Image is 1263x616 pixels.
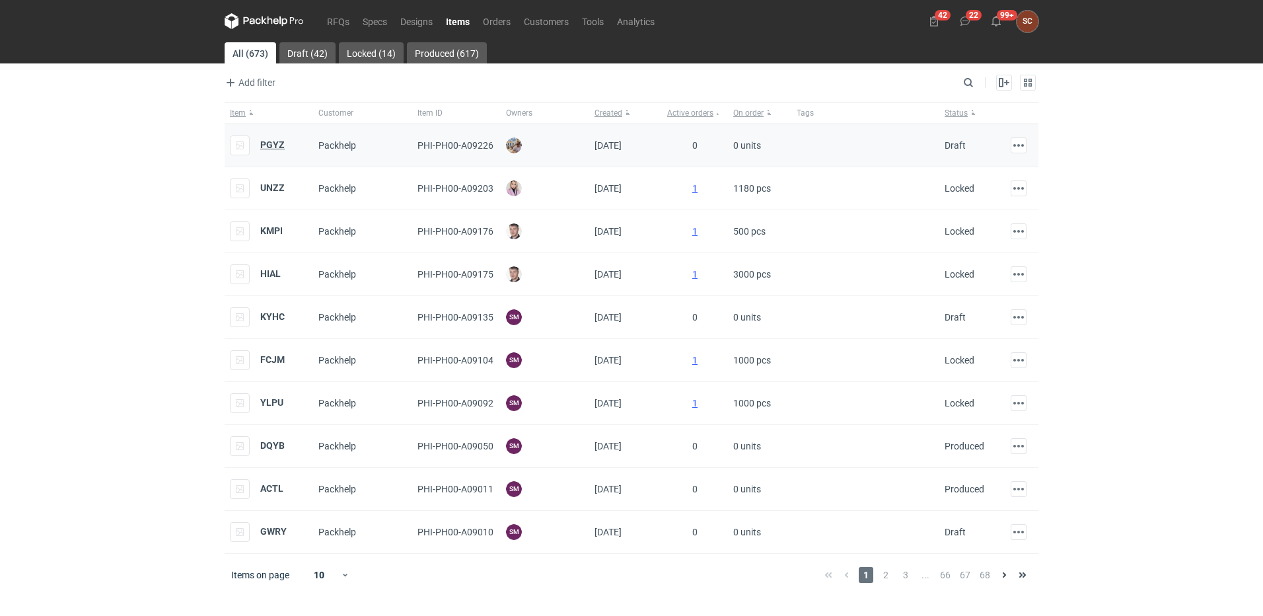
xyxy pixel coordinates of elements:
div: Locked [945,397,974,410]
strong: KMPI [260,225,283,236]
div: 1000 pcs [728,339,791,382]
a: 1 [692,398,698,408]
span: Packhelp [318,484,356,494]
span: PHI-PH00-A09011 [417,484,493,494]
figcaption: SM [506,524,522,540]
strong: HIAL [260,268,281,279]
span: Item ID [417,108,443,118]
div: [DATE] [589,339,662,382]
a: Customers [517,13,575,29]
img: Maciej Sikora [506,223,522,239]
span: Packhelp [318,527,356,537]
span: PHI-PH00-A09176 [417,226,493,237]
a: UNZZ [260,182,285,193]
a: Produced (617) [407,42,487,63]
span: Created [595,108,622,118]
div: 0 units [728,425,791,468]
a: All (673) [225,42,276,63]
div: 3000 pcs [728,253,791,296]
span: PHI-PH00-A09010 [417,527,493,537]
a: GWRY [260,526,287,537]
span: Packhelp [318,398,356,408]
span: Packhelp [318,140,356,151]
a: Specs [356,13,394,29]
button: Actions [1011,137,1027,153]
div: Locked [945,268,974,281]
button: Item [225,102,313,124]
span: PHI-PH00-A09092 [417,398,493,408]
span: Item [230,108,246,118]
svg: Packhelp Pro [225,13,304,29]
span: Active orders [667,108,713,118]
button: SC [1017,11,1038,32]
button: Status [939,102,1005,124]
img: Klaudia Wiśniewska [506,180,522,196]
span: Packhelp [318,312,356,323]
a: DQYB [260,440,285,451]
a: ACTL [260,483,283,494]
button: Created [589,102,662,124]
div: 0 units [728,511,791,554]
span: 1180 pcs [733,178,771,199]
div: Draft [945,525,966,539]
a: FCJM [260,354,285,365]
span: 66 [938,567,953,583]
button: Actions [1011,524,1027,540]
span: Status [945,108,968,118]
div: [DATE] [589,468,662,511]
span: Packhelp [318,183,356,194]
span: Owners [506,108,532,118]
button: Actions [1011,223,1027,239]
img: Maciej Sikora [506,266,522,282]
a: Orders [476,13,517,29]
span: 0 units [733,521,761,543]
figcaption: SM [506,309,522,325]
span: On order [733,108,764,118]
span: 3 [898,567,913,583]
span: 2 [879,567,893,583]
button: Actions [1011,180,1027,196]
div: [DATE] [589,253,662,296]
span: 0 units [733,479,761,500]
span: Packhelp [318,355,356,366]
span: 3000 pcs [733,264,771,285]
a: KYHC [260,311,285,322]
span: 1 [859,567,873,583]
span: 500 pcs [733,221,766,242]
button: 99+ [986,11,1007,32]
button: Actions [1011,481,1027,497]
figcaption: SM [506,352,522,368]
div: [DATE] [589,296,662,339]
a: 1 [692,269,698,280]
a: Tools [575,13,610,29]
a: RFQs [320,13,356,29]
figcaption: SM [506,438,522,454]
div: [DATE] [589,167,662,210]
a: 1 [692,226,698,237]
div: 10 [298,566,341,584]
span: PHI-PH00-A09104 [417,355,493,366]
div: [DATE] [589,425,662,468]
span: Add filter [223,75,275,91]
div: Produced [945,482,984,496]
div: [DATE] [589,511,662,554]
input: Search [960,75,1003,91]
div: 1180 pcs [728,167,791,210]
span: 0 [692,484,698,494]
div: [DATE] [589,382,662,425]
span: PHI-PH00-A09135 [417,312,493,323]
button: Actions [1011,438,1027,454]
button: Actions [1011,395,1027,411]
span: PHI-PH00-A09050 [417,441,493,451]
a: Locked (14) [339,42,404,63]
a: YLPU [260,397,283,408]
div: Draft [945,139,966,152]
span: Customer [318,108,353,118]
div: Sylwia Cichórz [1017,11,1038,32]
